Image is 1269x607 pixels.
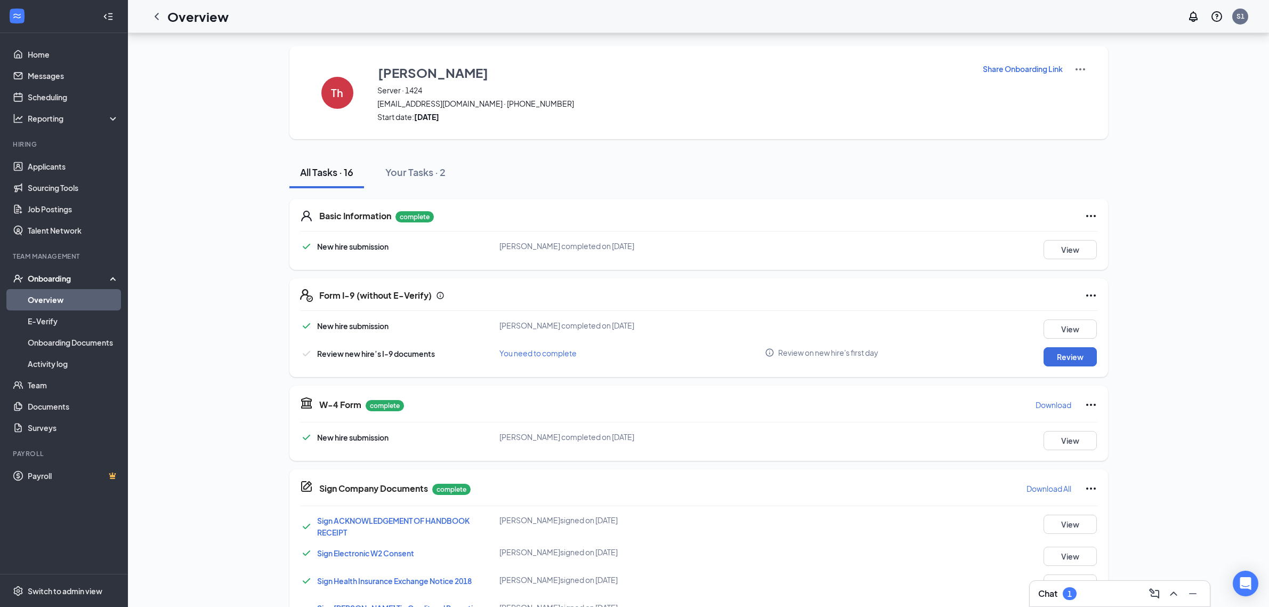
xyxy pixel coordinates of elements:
[1210,10,1223,23] svg: QuestionInfo
[499,241,634,251] span: [PERSON_NAME] completed on [DATE]
[432,484,471,495] p: complete
[311,63,364,122] button: Th
[1036,400,1071,410] p: Download
[499,515,765,525] div: [PERSON_NAME] signed on [DATE]
[13,586,23,596] svg: Settings
[1068,589,1072,598] div: 1
[300,289,313,302] svg: FormI9EVerifyIcon
[1148,587,1161,600] svg: ComposeMessage
[103,11,114,22] svg: Collapse
[1085,210,1097,222] svg: Ellipses
[28,396,119,417] a: Documents
[28,86,119,108] a: Scheduling
[395,211,434,222] p: complete
[300,431,313,444] svg: Checkmark
[300,480,313,493] svg: CompanyDocumentIcon
[765,348,774,357] svg: Info
[499,574,765,585] div: [PERSON_NAME] signed on [DATE]
[1074,63,1087,76] img: More Actions
[317,516,470,537] a: Sign ACKNOWLEDGEMENT OF HANDBOOK RECEIPT
[499,348,577,358] span: You need to complete
[317,548,414,558] a: Sign Electronic W2 Consent
[1233,571,1258,596] div: Open Intercom Messenger
[28,332,119,353] a: Onboarding Documents
[28,374,119,396] a: Team
[13,140,117,149] div: Hiring
[319,290,432,301] h5: Form I-9 (without E-Verify)
[1186,587,1199,600] svg: Minimize
[300,520,313,533] svg: Checkmark
[1085,398,1097,411] svg: Ellipses
[28,113,119,124] div: Reporting
[1044,547,1097,566] button: View
[28,289,119,310] a: Overview
[28,220,119,241] a: Talent Network
[377,98,969,109] span: [EMAIL_ADDRESS][DOMAIN_NAME] · [PHONE_NUMBER]
[28,586,102,596] div: Switch to admin view
[317,433,389,442] span: New hire submission
[1146,585,1163,602] button: ComposeMessage
[377,85,969,95] span: Server · 1424
[300,240,313,253] svg: Checkmark
[28,44,119,65] a: Home
[1044,240,1097,259] button: View
[28,417,119,438] a: Surveys
[28,65,119,86] a: Messages
[319,210,391,222] h5: Basic Information
[300,347,313,360] svg: Checkmark
[13,252,117,261] div: Team Management
[28,465,119,486] a: PayrollCrown
[1165,585,1182,602] button: ChevronUp
[1026,480,1072,497] button: Download All
[778,347,878,358] span: Review on new hire's first day
[317,576,472,586] a: Sign Health Insurance Exchange Notice 2018
[28,198,119,220] a: Job Postings
[1026,483,1071,494] p: Download All
[300,320,313,332] svg: Checkmark
[167,7,229,26] h1: Overview
[317,321,389,331] span: New hire submission
[1085,482,1097,495] svg: Ellipses
[1044,574,1097,594] button: View
[377,111,969,122] span: Start date:
[331,89,343,97] h4: Th
[28,177,119,198] a: Sourcing Tools
[300,547,313,560] svg: Checkmark
[28,156,119,177] a: Applicants
[982,63,1063,75] button: Share Onboarding Link
[13,273,23,284] svg: UserCheck
[28,310,119,332] a: E-Verify
[436,291,444,300] svg: Info
[1044,347,1097,366] button: Review
[983,63,1063,74] p: Share Onboarding Link
[499,432,634,442] span: [PERSON_NAME] completed on [DATE]
[499,547,765,557] div: [PERSON_NAME] signed on [DATE]
[319,483,428,494] h5: Sign Company Documents
[1236,12,1244,21] div: S1
[385,165,446,179] div: Your Tasks · 2
[13,113,23,124] svg: Analysis
[150,10,163,23] svg: ChevronLeft
[366,400,404,411] p: complete
[414,112,439,122] strong: [DATE]
[317,242,389,251] span: New hire submission
[300,396,313,409] svg: TaxGovernmentIcon
[1167,587,1180,600] svg: ChevronUp
[28,273,110,284] div: Onboarding
[1038,588,1057,600] h3: Chat
[377,63,969,82] button: [PERSON_NAME]
[300,210,313,222] svg: User
[1044,431,1097,450] button: View
[28,353,119,374] a: Activity log
[319,399,361,411] h5: W-4 Form
[1044,320,1097,339] button: View
[1187,10,1200,23] svg: Notifications
[300,574,313,587] svg: Checkmark
[1044,515,1097,534] button: View
[300,165,353,179] div: All Tasks · 16
[378,63,488,82] h3: [PERSON_NAME]
[1184,585,1201,602] button: Minimize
